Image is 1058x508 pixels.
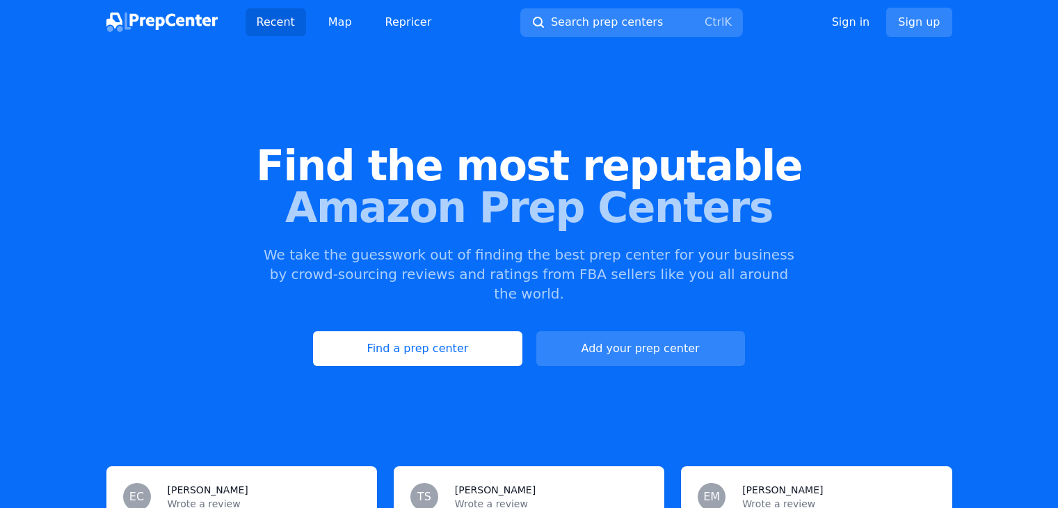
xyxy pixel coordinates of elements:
p: We take the guesswork out of finding the best prep center for your business by crowd-sourcing rev... [262,245,796,303]
span: EC [129,491,144,502]
span: Amazon Prep Centers [22,186,1036,228]
span: EM [703,491,720,502]
a: Sign up [886,8,952,37]
a: Sign in [832,14,870,31]
img: PrepCenter [106,13,218,32]
span: Search prep centers [551,14,663,31]
span: TS [417,491,431,502]
h3: [PERSON_NAME] [168,483,248,497]
button: Search prep centersCtrlK [520,8,743,37]
kbd: Ctrl [705,15,724,29]
a: Add your prep center [536,331,745,366]
a: Find a prep center [313,331,522,366]
a: Recent [246,8,306,36]
a: Map [317,8,363,36]
span: Find the most reputable [22,145,1036,186]
a: Repricer [374,8,443,36]
h3: [PERSON_NAME] [455,483,536,497]
kbd: K [724,15,732,29]
h3: [PERSON_NAME] [742,483,823,497]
